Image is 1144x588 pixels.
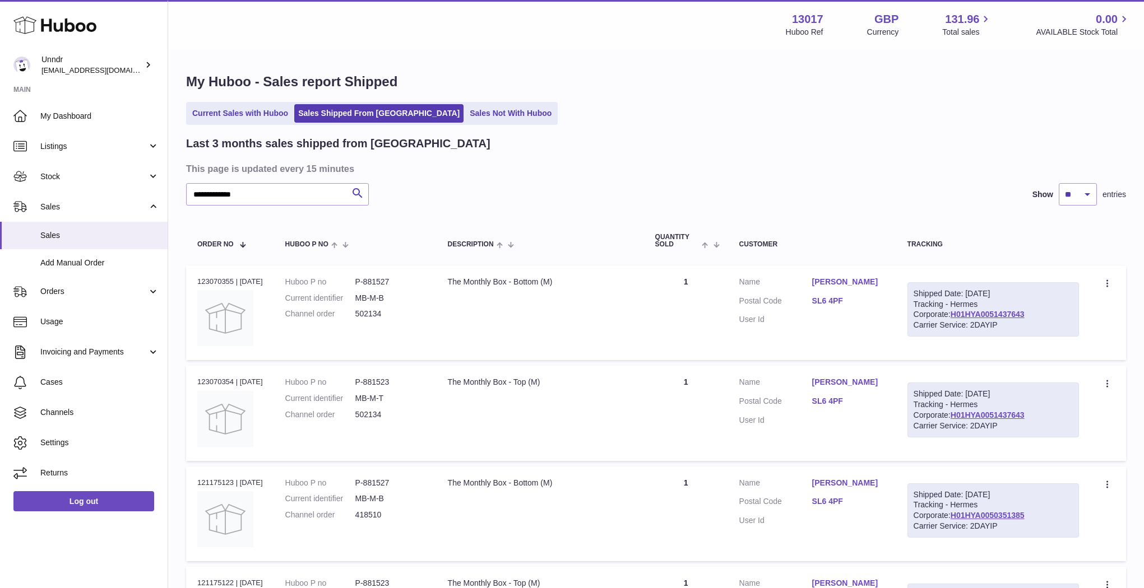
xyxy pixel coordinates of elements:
[285,277,355,287] dt: Huboo P no
[197,491,253,547] img: no-photo.jpg
[197,578,263,588] div: 121175122 | [DATE]
[40,111,159,122] span: My Dashboard
[1036,12,1131,38] a: 0.00 AVAILABLE Stock Total
[448,241,494,248] span: Description
[40,171,147,182] span: Stock
[1032,189,1053,200] label: Show
[186,73,1126,91] h1: My Huboo - Sales report Shipped
[285,510,355,520] dt: Channel order
[40,377,159,388] span: Cases
[655,234,700,248] span: Quantity Sold
[739,415,812,426] dt: User Id
[739,396,812,409] dt: Postal Code
[40,347,147,357] span: Invoicing and Payments
[907,483,1079,538] div: Tracking - Hermes Corporate:
[13,491,154,511] a: Log out
[812,296,885,306] a: SL6 4PF
[739,277,812,290] dt: Name
[786,27,823,38] div: Huboo Ref
[739,241,885,248] div: Customer
[644,366,728,460] td: 1
[448,478,633,488] div: The Monthly Box - Bottom (M)
[40,468,159,478] span: Returns
[914,489,1073,500] div: Shipped Date: [DATE]
[285,493,355,504] dt: Current identifier
[874,12,898,27] strong: GBP
[466,104,555,123] a: Sales Not With Huboo
[197,241,234,248] span: Order No
[355,293,425,304] dd: MB-M-B
[355,377,425,388] dd: P-881523
[40,230,159,241] span: Sales
[812,396,885,407] a: SL6 4PF
[186,136,490,151] h2: Last 3 months sales shipped from [GEOGRAPHIC_DATA]
[739,296,812,309] dt: Postal Code
[13,57,30,73] img: sofiapanwar@gmail.com
[294,104,464,123] a: Sales Shipped From [GEOGRAPHIC_DATA]
[812,377,885,388] a: [PERSON_NAME]
[285,241,328,248] span: Huboo P no
[1103,189,1126,200] span: entries
[644,265,728,360] td: 1
[285,393,355,404] dt: Current identifier
[197,277,263,287] div: 123070355 | [DATE]
[197,377,263,387] div: 123070354 | [DATE]
[739,496,812,510] dt: Postal Code
[812,478,885,488] a: [PERSON_NAME]
[40,286,147,297] span: Orders
[355,478,425,488] dd: P-881527
[907,382,1079,437] div: Tracking - Hermes Corporate:
[197,391,253,447] img: no-photo.jpg
[914,421,1073,431] div: Carrier Service: 2DAYIP
[285,309,355,319] dt: Channel order
[285,478,355,488] dt: Huboo P no
[448,277,633,287] div: The Monthly Box - Bottom (M)
[40,407,159,418] span: Channels
[739,515,812,526] dt: User Id
[40,316,159,327] span: Usage
[197,290,253,346] img: no-photo.jpg
[914,288,1073,299] div: Shipped Date: [DATE]
[285,409,355,420] dt: Channel order
[355,277,425,287] dd: P-881527
[41,66,165,74] span: [EMAIL_ADDRESS][DOMAIN_NAME]
[355,493,425,504] dd: MB-M-B
[907,241,1079,248] div: Tracking
[907,282,1079,337] div: Tracking - Hermes Corporate:
[945,12,979,27] span: 131.96
[914,389,1073,399] div: Shipped Date: [DATE]
[197,478,263,488] div: 121175123 | [DATE]
[739,314,812,325] dt: User Id
[739,377,812,390] dt: Name
[951,310,1025,319] a: H01HYA0051437643
[1096,12,1118,27] span: 0.00
[448,377,633,388] div: The Monthly Box - Top (M)
[644,466,728,561] td: 1
[41,54,142,76] div: Unndr
[812,496,885,507] a: SL6 4PF
[951,410,1025,419] a: H01HYA0051437643
[739,478,812,491] dt: Name
[867,27,899,38] div: Currency
[40,437,159,448] span: Settings
[355,409,425,420] dd: 502134
[942,27,992,38] span: Total sales
[188,104,292,123] a: Current Sales with Huboo
[40,202,147,212] span: Sales
[40,141,147,152] span: Listings
[285,377,355,388] dt: Huboo P no
[914,521,1073,531] div: Carrier Service: 2DAYIP
[1036,27,1131,38] span: AVAILABLE Stock Total
[914,320,1073,330] div: Carrier Service: 2DAYIP
[942,12,992,38] a: 131.96 Total sales
[951,511,1025,520] a: H01HYA0050351385
[355,393,425,404] dd: MB-M-T
[40,258,159,268] span: Add Manual Order
[285,293,355,304] dt: Current identifier
[355,309,425,319] dd: 502134
[355,510,425,520] dd: 418510
[186,162,1123,175] h3: This page is updated every 15 minutes
[812,277,885,287] a: [PERSON_NAME]
[792,12,823,27] strong: 13017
